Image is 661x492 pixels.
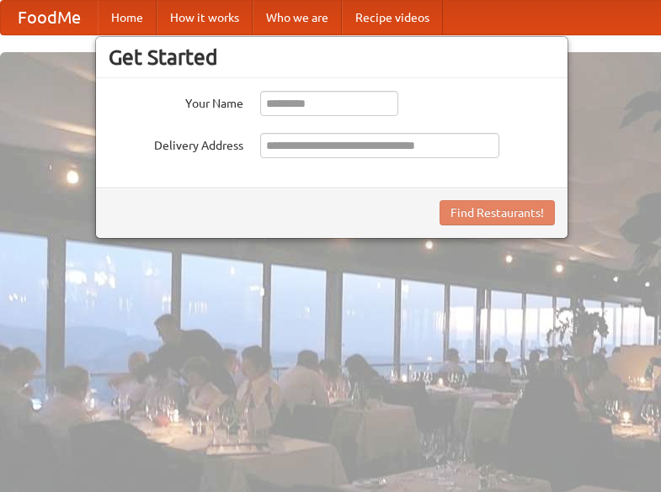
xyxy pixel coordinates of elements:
[109,45,555,70] h3: Get Started
[98,1,157,34] a: Home
[440,200,555,225] button: Find Restaurants!
[109,133,243,154] label: Delivery Address
[342,1,443,34] a: Recipe videos
[1,1,98,34] a: FoodMe
[109,91,243,112] label: Your Name
[253,1,342,34] a: Who we are
[157,1,253,34] a: How it works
